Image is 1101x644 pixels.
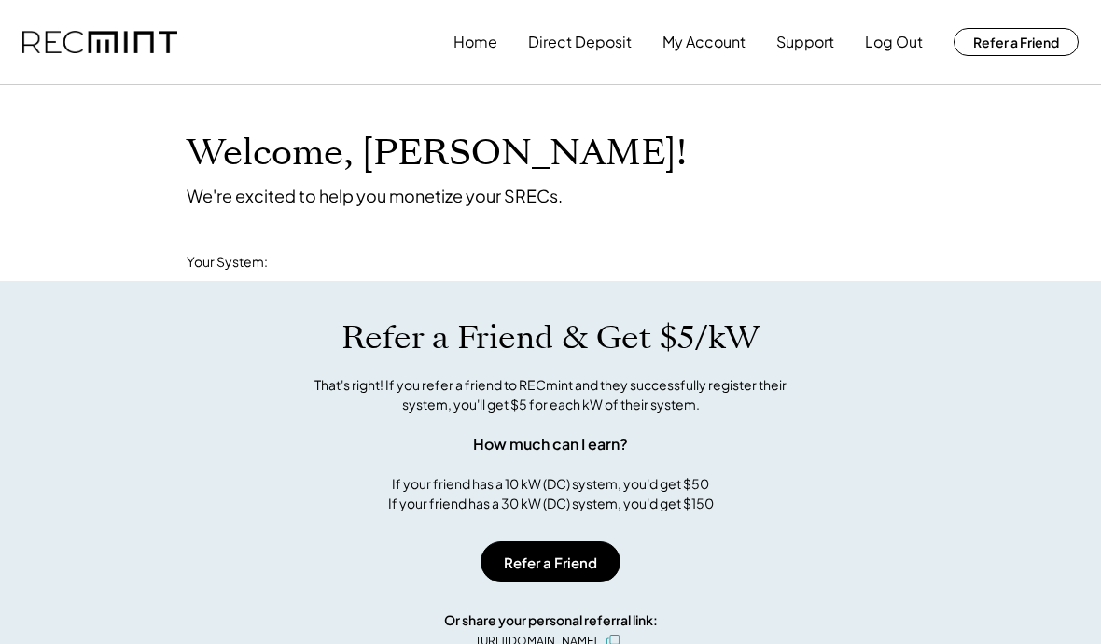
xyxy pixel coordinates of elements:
button: Home [453,23,497,61]
button: My Account [662,23,746,61]
div: Or share your personal referral link: [444,610,658,630]
div: We're excited to help you monetize your SRECs. [187,185,563,206]
button: Refer a Friend [481,541,620,582]
div: Your System: [187,253,268,272]
h1: Welcome, [PERSON_NAME]! [187,132,687,175]
div: That's right! If you refer a friend to RECmint and they successfully register their system, you'l... [294,375,807,414]
img: recmint-logotype%403x.png [22,31,177,54]
button: Log Out [865,23,923,61]
div: If your friend has a 10 kW (DC) system, you'd get $50 If your friend has a 30 kW (DC) system, you... [388,474,714,513]
button: Direct Deposit [528,23,632,61]
h1: Refer a Friend & Get $5/kW [341,318,760,357]
button: Refer a Friend [954,28,1079,56]
div: How much can I earn? [473,433,628,455]
button: Support [776,23,834,61]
